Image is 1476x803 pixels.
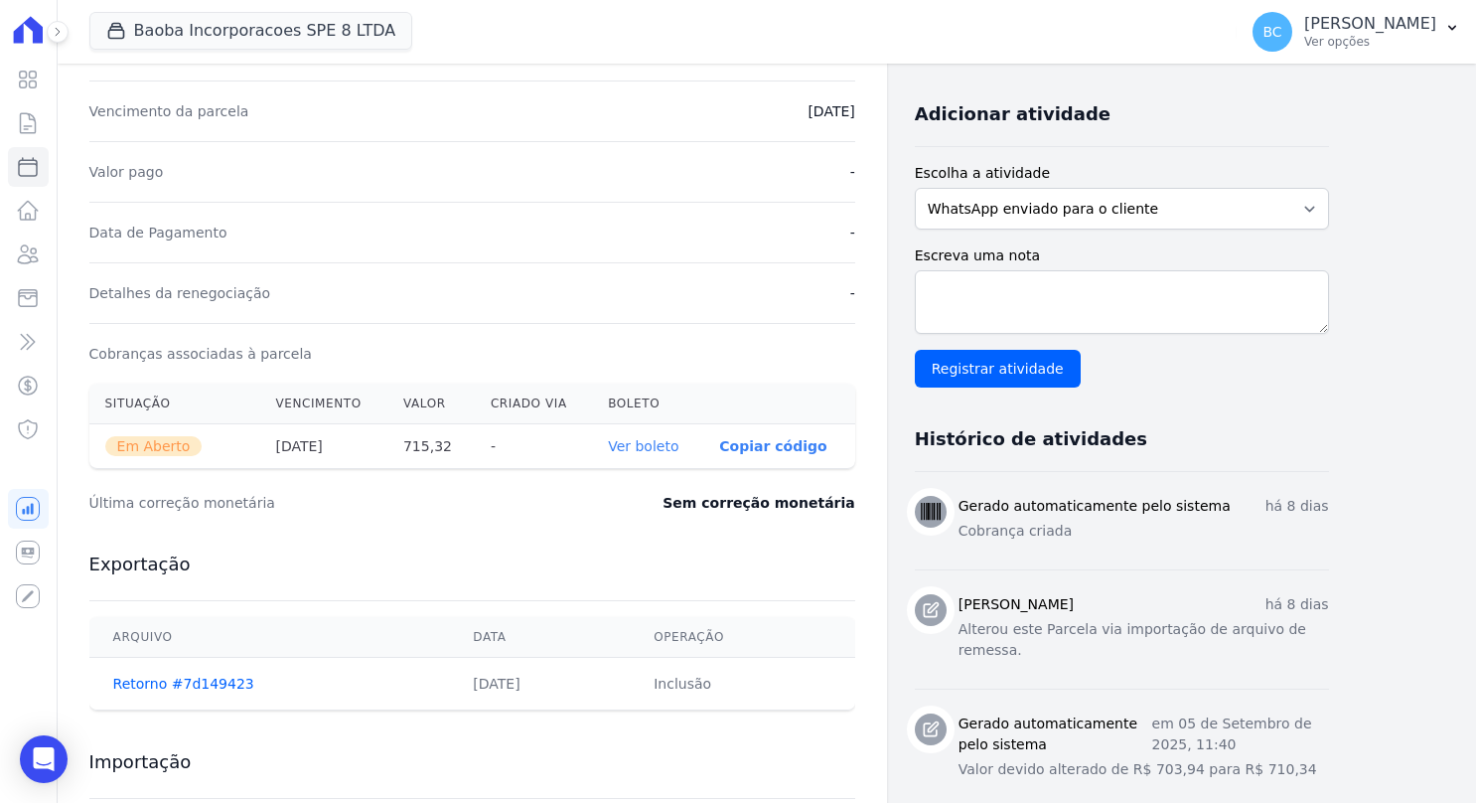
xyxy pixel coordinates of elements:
td: Inclusão [630,658,855,711]
th: Criado via [475,384,592,424]
button: Copiar código [719,438,826,454]
a: Retorno #7d149423 [113,676,254,692]
th: Operação [630,617,855,658]
p: Ver opções [1304,34,1436,50]
h3: Gerado automaticamente pelo sistema [959,496,1231,517]
h3: Gerado automaticamente pelo sistema [959,714,1152,755]
dt: Última correção monetária [89,493,542,513]
p: Cobrança criada [959,521,1329,542]
dd: Sem correção monetária [663,493,854,513]
h3: Adicionar atividade [915,102,1110,126]
button: BC [PERSON_NAME] Ver opções [1237,4,1476,60]
th: Boleto [592,384,703,424]
th: Valor [387,384,475,424]
th: Data [449,617,630,658]
p: Valor devido alterado de R$ 703,94 para R$ 710,34 [959,759,1329,780]
dt: Detalhes da renegociação [89,283,271,303]
dd: - [850,223,855,242]
span: Em Aberto [105,436,203,456]
dd: - [850,162,855,182]
label: Escolha a atividade [915,163,1329,184]
p: em 05 de Setembro de 2025, 11:40 [1152,714,1329,755]
h3: Importação [89,750,855,774]
th: Vencimento [259,384,387,424]
h3: Exportação [89,553,855,576]
h3: Histórico de atividades [915,427,1147,451]
th: Arquivo [89,617,450,658]
th: - [475,424,592,469]
button: Baoba Incorporacoes SPE 8 LTDA [89,12,413,50]
th: [DATE] [259,424,387,469]
dt: Cobranças associadas à parcela [89,344,312,364]
th: 715,32 [387,424,475,469]
p: [PERSON_NAME] [1304,14,1436,34]
a: Ver boleto [608,438,678,454]
input: Registrar atividade [915,350,1081,388]
dd: [DATE] [808,101,854,121]
span: BC [1263,25,1282,39]
dt: Valor pago [89,162,164,182]
label: Escreva uma nota [915,245,1329,266]
th: Situação [89,384,260,424]
h3: [PERSON_NAME] [959,594,1074,615]
p: Alterou este Parcela via importação de arquivo de remessa. [959,619,1329,661]
td: [DATE] [449,658,630,711]
div: Open Intercom Messenger [20,735,68,783]
p: há 8 dias [1265,594,1329,615]
dt: Vencimento da parcela [89,101,249,121]
p: há 8 dias [1265,496,1329,517]
dt: Data de Pagamento [89,223,227,242]
dd: - [850,283,855,303]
